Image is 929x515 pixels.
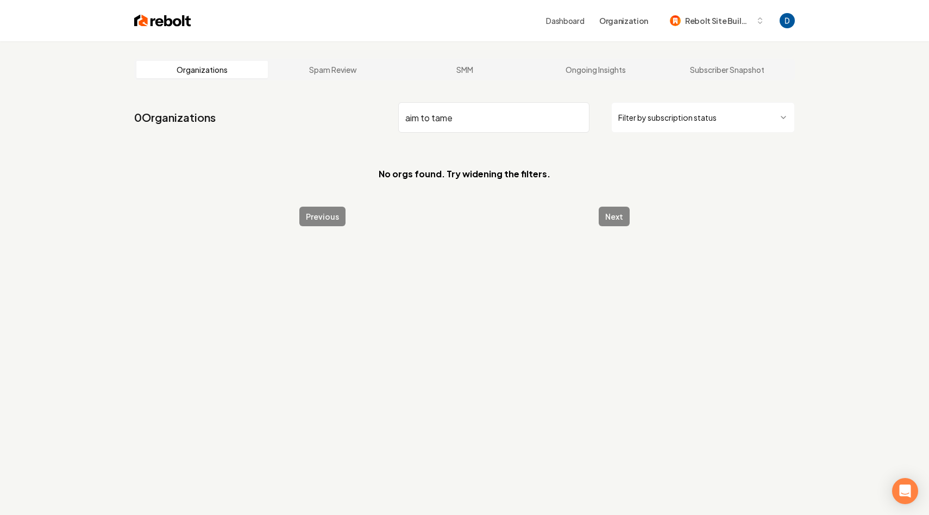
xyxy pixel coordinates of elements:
[268,61,399,78] a: Spam Review
[399,61,530,78] a: SMM
[670,15,681,26] img: Rebolt Site Builder
[546,15,584,26] a: Dashboard
[134,13,191,28] img: Rebolt Logo
[530,61,662,78] a: Ongoing Insights
[892,478,918,504] div: Open Intercom Messenger
[134,150,795,198] section: No orgs found. Try widening the filters.
[593,11,655,30] button: Organization
[780,13,795,28] img: David Rice
[661,61,793,78] a: Subscriber Snapshot
[134,110,216,125] a: 0Organizations
[136,61,268,78] a: Organizations
[780,13,795,28] button: Open user button
[685,15,751,27] span: Rebolt Site Builder
[398,102,589,133] input: Search by name or ID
